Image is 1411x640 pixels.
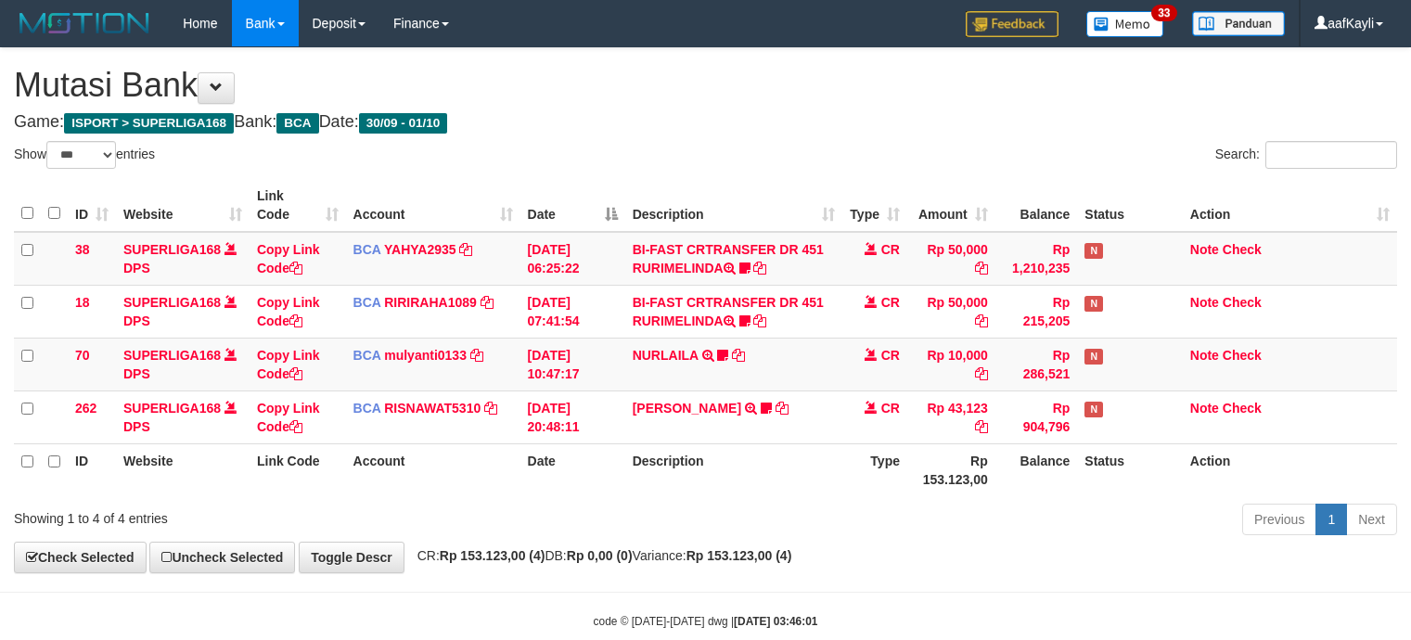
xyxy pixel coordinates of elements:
a: Copy Rp 43,123 to clipboard [975,419,988,434]
a: Copy Rp 50,000 to clipboard [975,314,988,328]
a: Copy Rp 50,000 to clipboard [975,261,988,275]
a: SUPERLIGA168 [123,348,221,363]
td: DPS [116,285,250,338]
th: Balance [995,179,1078,232]
td: [DATE] 07:41:54 [520,285,625,338]
th: Action [1183,443,1397,496]
a: Copy BI-FAST CRTRANSFER DR 451 RURIMELINDA to clipboard [753,314,766,328]
span: BCA [353,348,381,363]
a: 1 [1315,504,1347,535]
th: ID [68,443,116,496]
a: Copy NURLAILA to clipboard [732,348,745,363]
a: Next [1346,504,1397,535]
a: Copy Link Code [257,295,320,328]
a: Copy YAHYA2935 to clipboard [459,242,472,257]
strong: Rp 153.123,00 (4) [440,548,545,563]
a: Check Selected [14,542,147,573]
span: CR [881,348,900,363]
span: BCA [353,242,381,257]
th: Type [842,443,907,496]
a: SUPERLIGA168 [123,401,221,416]
a: Copy RISNAWAT5310 to clipboard [484,401,497,416]
td: Rp 286,521 [995,338,1078,390]
a: Copy Link Code [257,242,320,275]
a: Toggle Descr [299,542,404,573]
span: 38 [75,242,90,257]
th: Website: activate to sort column ascending [116,179,250,232]
a: Copy Link Code [257,401,320,434]
a: Copy mulyanti0133 to clipboard [470,348,483,363]
th: Action: activate to sort column ascending [1183,179,1397,232]
span: BCA [353,295,381,310]
span: BCA [276,113,318,134]
img: Feedback.jpg [966,11,1058,37]
strong: Rp 153.123,00 (4) [686,548,792,563]
th: Type: activate to sort column ascending [842,179,907,232]
th: Status [1077,443,1182,496]
th: Website [116,443,250,496]
th: Description: activate to sort column ascending [625,179,842,232]
div: Showing 1 to 4 of 4 entries [14,502,574,528]
label: Search: [1215,141,1397,169]
span: 262 [75,401,96,416]
th: Amount: activate to sort column ascending [907,179,995,232]
td: Rp 50,000 [907,232,995,286]
a: Note [1190,295,1219,310]
span: 70 [75,348,90,363]
td: [DATE] 10:47:17 [520,338,625,390]
a: Previous [1242,504,1316,535]
a: RISNAWAT5310 [384,401,481,416]
td: Rp 50,000 [907,285,995,338]
span: Has Note [1084,296,1103,312]
img: panduan.png [1192,11,1285,36]
span: 30/09 - 01/10 [359,113,448,134]
th: Account: activate to sort column ascending [346,179,520,232]
span: CR [881,242,900,257]
a: Copy Rp 10,000 to clipboard [975,366,988,381]
span: CR: DB: Variance: [408,548,792,563]
span: CR [881,295,900,310]
th: Rp 153.123,00 [907,443,995,496]
td: BI-FAST CRTRANSFER DR 451 RURIMELINDA [625,232,842,286]
a: Copy BI-FAST CRTRANSFER DR 451 RURIMELINDA to clipboard [753,261,766,275]
a: Copy YOSI EFENDI to clipboard [776,401,789,416]
h1: Mutasi Bank [14,67,1397,104]
a: Note [1190,242,1219,257]
span: 33 [1151,5,1176,21]
td: Rp 1,210,235 [995,232,1078,286]
span: Has Note [1084,349,1103,365]
td: Rp 904,796 [995,390,1078,443]
a: Check [1223,401,1262,416]
input: Search: [1265,141,1397,169]
span: Has Note [1084,402,1103,417]
span: BCA [353,401,381,416]
td: [DATE] 20:48:11 [520,390,625,443]
th: Status [1077,179,1182,232]
a: Note [1190,348,1219,363]
select: Showentries [46,141,116,169]
span: ISPORT > SUPERLIGA168 [64,113,234,134]
a: SUPERLIGA168 [123,242,221,257]
img: MOTION_logo.png [14,9,155,37]
a: YAHYA2935 [384,242,456,257]
a: [PERSON_NAME] [633,401,741,416]
td: Rp 10,000 [907,338,995,390]
td: Rp 215,205 [995,285,1078,338]
h4: Game: Bank: Date: [14,113,1397,132]
strong: [DATE] 03:46:01 [734,615,817,628]
a: Uncheck Selected [149,542,295,573]
th: Balance [995,443,1078,496]
td: [DATE] 06:25:22 [520,232,625,286]
a: Check [1223,348,1262,363]
a: Check [1223,295,1262,310]
strong: Rp 0,00 (0) [567,548,633,563]
span: 18 [75,295,90,310]
a: Note [1190,401,1219,416]
a: Copy RIRIRAHA1089 to clipboard [481,295,494,310]
a: mulyanti0133 [384,348,467,363]
a: RIRIRAHA1089 [384,295,477,310]
small: code © [DATE]-[DATE] dwg | [594,615,818,628]
th: Account [346,443,520,496]
img: Button%20Memo.svg [1086,11,1164,37]
a: Check [1223,242,1262,257]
